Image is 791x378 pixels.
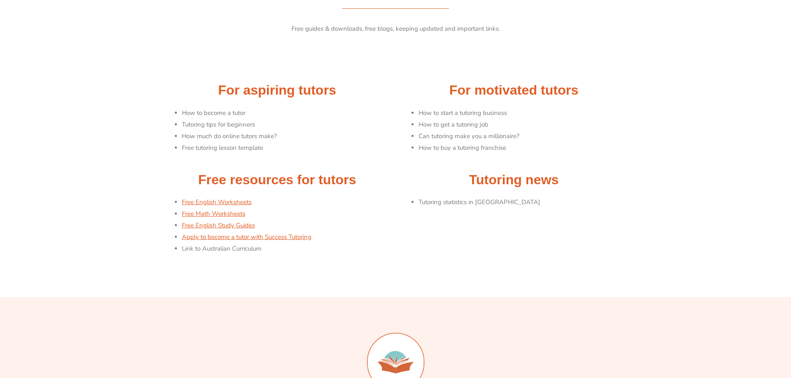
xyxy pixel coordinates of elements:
a: Apply to become a tutor with Success Tutoring [182,233,311,241]
a: Free English Worksheets [182,198,252,206]
li: How to get a tutoring job [419,119,628,131]
h2: For motivated tutors [400,82,628,99]
li: Tutoring statistics in [GEOGRAPHIC_DATA] [419,197,628,208]
h2: Tutoring news [400,171,628,189]
h2: Free resources for tutors [163,171,392,189]
iframe: Chat Widget [653,284,791,378]
a: Free Math Worksheets [182,210,245,218]
li: Free tutoring lesson template [182,142,392,154]
h2: For aspiring tutors [163,82,392,99]
li: Link to Australian Curriculum [182,243,392,255]
li: How to buy a tutoring franchise [419,142,628,154]
li: Can tutoring make you a millionaire? [419,131,628,142]
a: Free English Study Guides [182,221,255,229]
li: How to start a tutoring business [419,107,628,119]
li: How much do online tutors make? [182,131,392,142]
li: How to become a tutor [182,107,392,119]
p: Free guides & downloads, free blogs, keeping updated and important links. [163,23,628,35]
li: Tutoring tips for beginners [182,119,392,131]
